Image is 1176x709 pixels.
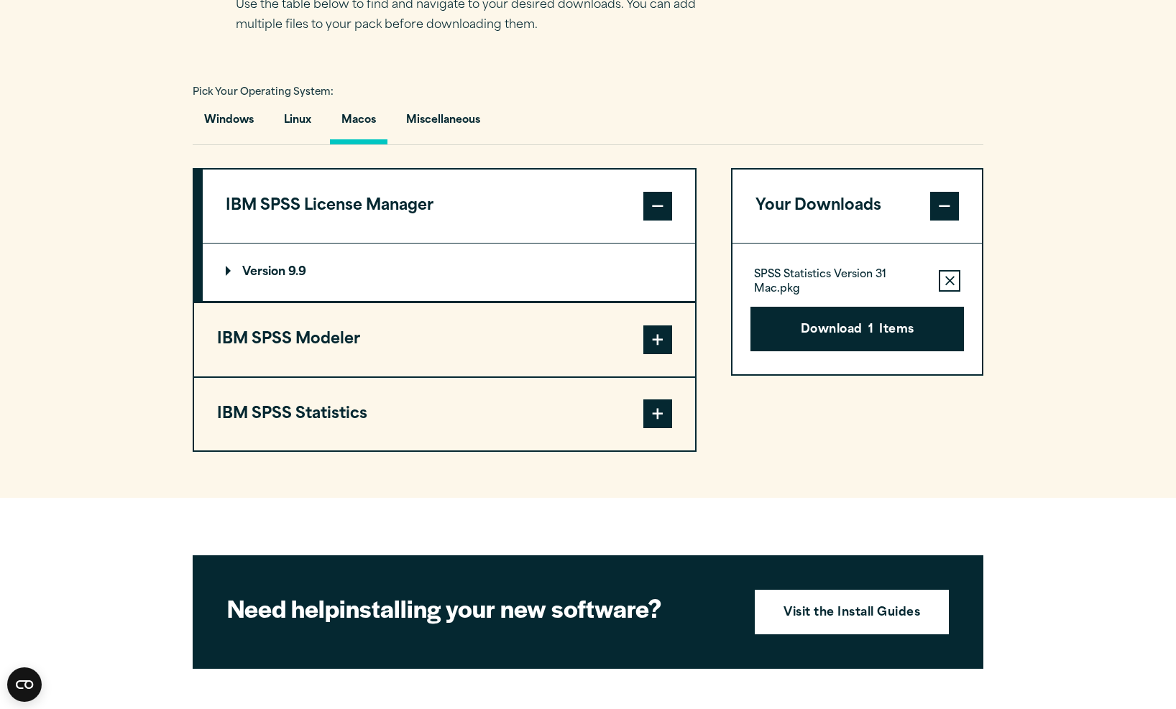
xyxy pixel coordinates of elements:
strong: Visit the Install Guides [784,604,920,623]
button: Download1Items [750,307,964,351]
button: IBM SPSS License Manager [203,170,695,243]
button: Open CMP widget [7,667,42,702]
summary: Version 9.9 [203,244,695,301]
div: IBM SPSS License Manager [203,243,695,302]
a: Visit the Install Guides [755,590,949,634]
strong: Need help [227,590,339,625]
button: IBM SPSS Modeler [194,303,695,376]
h2: installing your new software? [227,592,730,624]
span: Pick Your Operating System: [193,88,334,97]
button: Linux [272,103,323,144]
button: IBM SPSS Statistics [194,378,695,451]
div: Your Downloads [732,243,982,374]
button: Windows [193,103,265,144]
button: Miscellaneous [395,103,492,144]
span: 1 [868,321,873,340]
button: Your Downloads [732,170,982,243]
p: SPSS Statistics Version 31 Mac.pkg [754,268,927,297]
p: Version 9.9 [226,267,306,278]
button: Macos [330,103,387,144]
